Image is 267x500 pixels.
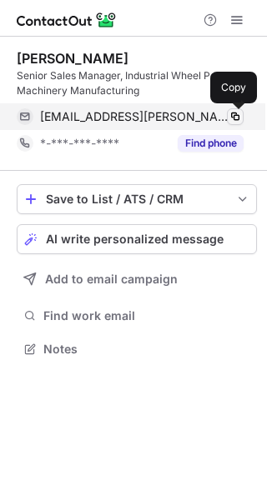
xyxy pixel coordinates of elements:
[46,192,228,206] div: Save to List / ATS / CRM
[43,342,250,357] span: Notes
[46,232,224,246] span: AI write personalized message
[17,224,257,254] button: AI write personalized message
[17,264,257,294] button: Add to email campaign
[40,109,231,124] span: [EMAIL_ADDRESS][PERSON_NAME][DOMAIN_NAME]
[17,50,128,67] div: [PERSON_NAME]
[17,304,257,327] button: Find work email
[43,308,250,323] span: Find work email
[17,68,257,98] div: Senior Sales Manager, Industrial Wheel Polish Machinery Manufacturing
[178,135,244,152] button: Reveal Button
[17,337,257,361] button: Notes
[17,184,257,214] button: save-profile-one-click
[45,272,178,286] span: Add to email campaign
[17,10,117,30] img: ContactOut v5.3.10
